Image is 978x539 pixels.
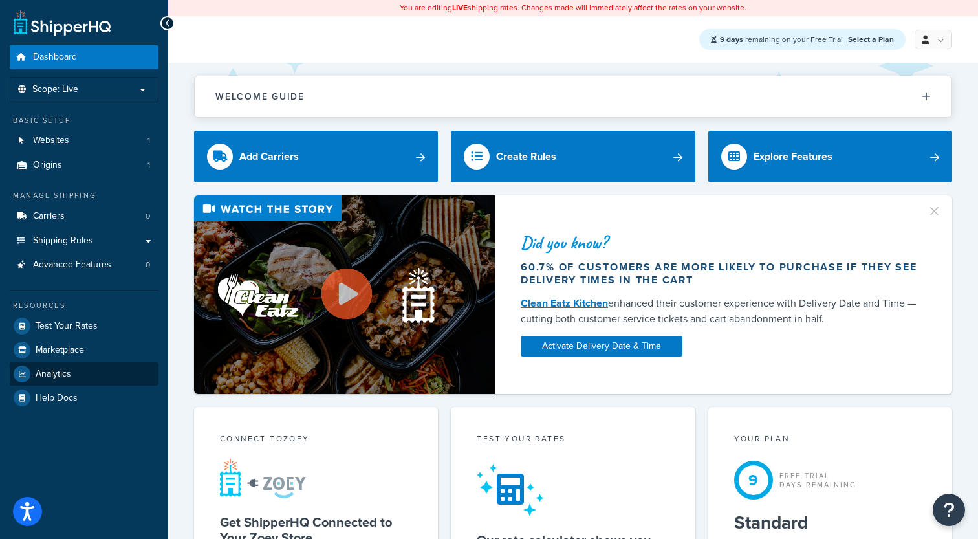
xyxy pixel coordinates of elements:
div: Your Plan [734,433,926,448]
a: Explore Features [708,131,952,182]
a: Advanced Features0 [10,253,158,277]
span: 0 [146,211,150,222]
div: Add Carriers [239,148,299,166]
span: Carriers [33,211,65,222]
a: Marketplace [10,338,158,362]
a: Websites1 [10,129,158,153]
div: Manage Shipping [10,190,158,201]
img: Video thumbnail [194,195,495,394]
a: Activate Delivery Date & Time [521,336,682,357]
div: enhanced their customer experience with Delivery Date and Time — cutting both customer service ti... [521,296,918,327]
span: Dashboard [33,52,77,63]
a: Create Rules [451,131,695,182]
a: Carriers0 [10,204,158,228]
span: 0 [146,259,150,270]
span: Marketplace [36,345,84,356]
h5: Standard [734,512,926,533]
div: 9 [734,461,773,500]
a: Help Docs [10,386,158,410]
b: LIVE [452,2,468,14]
span: remaining on your Free Trial [720,34,845,45]
div: Did you know? [521,234,918,252]
a: Origins1 [10,153,158,177]
a: Clean Eatz Kitchen [521,296,608,311]
button: Open Resource Center [933,494,965,526]
div: Create Rules [496,148,556,166]
div: Test your rates [477,433,669,448]
a: Test Your Rates [10,314,158,338]
button: Welcome Guide [195,76,951,117]
span: Websites [33,135,69,146]
span: 1 [147,135,150,146]
li: Carriers [10,204,158,228]
li: Websites [10,129,158,153]
span: Shipping Rules [33,236,93,247]
a: Select a Plan [848,34,894,45]
span: Origins [33,160,62,171]
li: Origins [10,153,158,177]
a: Add Carriers [194,131,438,182]
span: 1 [147,160,150,171]
div: Basic Setup [10,115,158,126]
div: 60.7% of customers are more likely to purchase if they see delivery times in the cart [521,261,918,287]
li: Advanced Features [10,253,158,277]
div: Connect to Zoey [220,433,412,448]
a: Analytics [10,362,158,386]
span: Analytics [36,369,71,380]
div: Resources [10,300,158,311]
span: Test Your Rates [36,321,98,332]
a: Dashboard [10,45,158,69]
span: Advanced Features [33,259,111,270]
strong: 9 days [720,34,743,45]
div: Free Trial Days Remaining [779,471,857,489]
img: connect-shq-zoey-e3e3ca4d.svg [220,458,306,498]
span: Help Docs [36,393,78,404]
h2: Welcome Guide [215,92,305,102]
div: Explore Features [754,148,832,166]
a: Shipping Rules [10,229,158,253]
span: Scope: Live [32,84,78,95]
